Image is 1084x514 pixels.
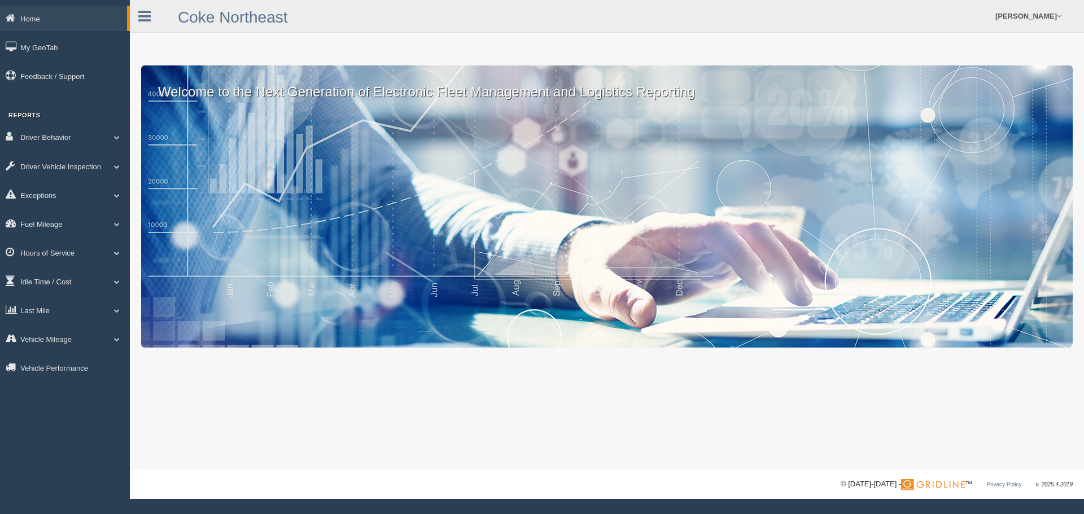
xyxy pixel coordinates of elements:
[901,479,965,490] img: Gridline
[141,65,1073,102] p: Welcome to the Next Generation of Electronic Fleet Management and Logistics Reporting
[986,481,1021,487] a: Privacy Policy
[1036,481,1073,487] span: v. 2025.4.2019
[178,8,288,26] a: Coke Northeast
[841,478,1073,490] div: © [DATE]-[DATE] - ™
